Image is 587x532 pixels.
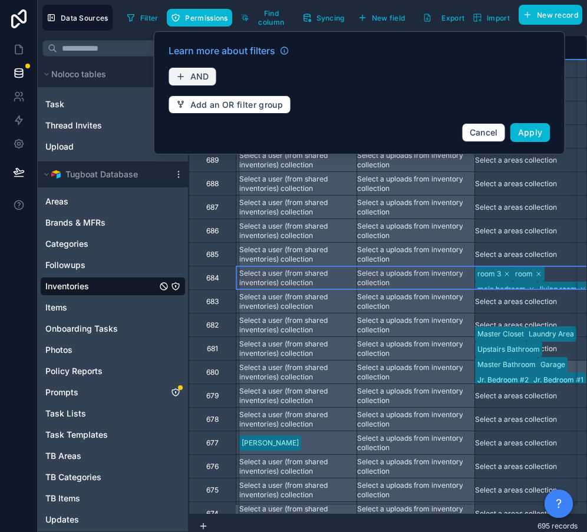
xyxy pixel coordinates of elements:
span: Prompts [45,386,78,398]
div: Task Lists [40,404,186,423]
div: Select a user (from shared inventories) collection [239,222,357,240]
div: Select a areas collection [475,156,557,165]
div: room 3 [477,269,501,279]
a: Syncing [298,9,354,27]
div: Select a uploads from inventory collection [357,504,474,523]
button: ? [545,490,573,518]
div: Prompts [40,383,186,402]
div: 675 [206,485,219,495]
span: New record [537,11,578,19]
button: Import [469,5,514,31]
button: Find column [237,5,293,31]
div: Master Bathroom [477,359,536,370]
div: TB Items [40,489,186,508]
span: Learn more about filters [169,44,275,58]
div: Select a user (from shared inventories) collection [239,363,357,382]
div: Categories [40,234,186,253]
div: Select a uploads from inventory collection [357,245,474,264]
div: Select a uploads from inventory collection [357,386,474,405]
div: Select a uploads from inventory collection [357,434,474,452]
span: TB Categories [45,471,101,483]
div: Select a user (from shared inventories) collection [239,386,357,405]
div: Select a user (from shared inventories) collection [239,174,357,193]
div: 686 [206,226,219,236]
div: Select a areas collection [475,203,557,212]
div: Select a user (from shared inventories) collection [239,457,357,476]
div: Select a areas collection [475,485,557,495]
div: 687 [206,203,219,212]
div: Select a user (from shared inventories) collection [239,151,357,170]
span: Cancel [470,127,498,137]
div: Select a uploads from inventory collection [357,457,474,476]
div: Select a areas collection [475,509,557,518]
div: 674 [206,509,219,518]
div: Select a uploads from inventory collection [357,222,474,240]
span: Apply [518,127,543,137]
div: Select a user (from shared inventories) collection [239,504,357,523]
div: Select a uploads from inventory collection [357,339,474,358]
button: Apply [510,123,550,142]
div: Garage [540,359,565,370]
div: 677 [206,438,219,448]
div: Inventories [40,277,186,296]
div: 684 [206,273,219,283]
div: Select a areas collection [475,320,557,330]
div: Areas [40,192,186,211]
span: Syncing [316,14,345,22]
span: 695 records [537,521,578,531]
div: 679 [206,391,219,401]
div: Brands & MFRs [40,213,186,232]
span: Task Lists [45,408,86,419]
span: Followups [45,259,85,271]
span: New field [372,14,405,22]
div: Select a uploads from inventory collection [357,481,474,500]
span: Tugboat Database [65,168,138,180]
div: Jr. Bedroom #2 [477,375,529,385]
a: Permissions [167,9,236,27]
span: Data Sources [61,14,108,22]
img: Airtable Logo [51,170,61,179]
div: Select a uploads from inventory collection [357,269,474,288]
div: 689 [206,156,219,165]
div: scrollable content [38,61,188,531]
span: AND [190,71,209,82]
button: Add an OR filter group [169,95,291,114]
span: Task Templates [45,429,108,441]
div: Select a user (from shared inventories) collection [239,410,357,429]
div: Select a areas collection [475,438,557,448]
div: Policy Reports [40,362,186,381]
button: Permissions [167,9,232,27]
span: Upload [45,141,74,153]
div: Select a uploads from inventory collection [357,151,474,170]
div: Onboarding Tasks [40,319,186,338]
div: Select a areas collection [475,226,557,236]
span: Photos [45,344,72,356]
span: Policy Reports [45,365,103,377]
div: Select a uploads from inventory collection [357,174,474,193]
span: Import [487,14,510,22]
div: Select a uploads from inventory collection [357,363,474,382]
div: 678 [206,415,219,424]
div: Select a user (from shared inventories) collection [239,481,357,500]
div: Followups [40,256,186,275]
a: Learn more about filters [169,44,289,58]
div: Select a uploads from inventory collection [357,316,474,335]
span: Items [45,302,67,313]
span: Brands & MFRs [45,217,105,229]
button: Airtable LogoTugboat Database [40,166,169,183]
div: Laundry Area [529,329,574,339]
div: 681 [207,344,218,353]
div: Select a areas collection [475,415,557,424]
div: Select a uploads from inventory collection [357,198,474,217]
div: 685 [206,250,219,259]
span: Permissions [185,14,227,22]
div: Select a uploads from inventory collection [357,292,474,311]
span: Noloco tables [51,68,106,80]
div: Select a user (from shared inventories) collection [239,269,357,288]
button: New record [519,5,582,25]
button: AND [169,67,217,86]
div: 682 [206,320,219,330]
span: Filter [140,14,159,22]
div: main bedroom [477,284,526,295]
div: Select a areas collection [475,250,557,259]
